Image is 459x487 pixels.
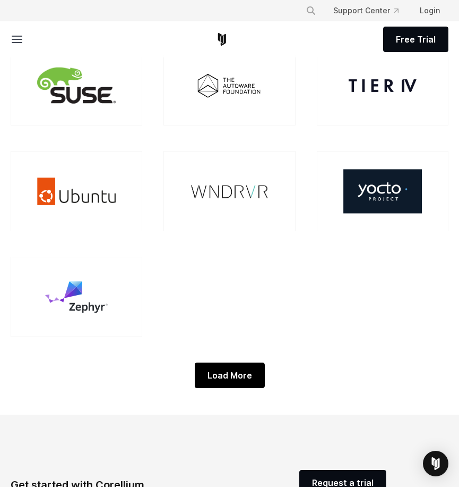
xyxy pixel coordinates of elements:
a: Zephyr [11,257,142,337]
a: Suse [11,45,142,125]
a: Free Trial [383,27,448,52]
div: Open Intercom Messenger [423,451,448,476]
img: Ubuntu [37,169,116,213]
div: Load More [195,363,265,388]
a: Login [411,1,448,20]
a: Wind River [163,151,295,231]
a: Yocto Project [317,151,448,231]
a: Tier IV [317,45,448,125]
img: Zephyr [44,280,109,314]
span: Free Trial [396,33,436,46]
img: Suse [37,68,116,104]
img: Tier IV [343,74,422,97]
a: Support Center [325,1,407,20]
a: Corellium Home [215,33,229,46]
a: Ubuntu [11,151,142,231]
img: The Autoware Foundation [194,69,265,102]
a: The Autoware Foundation [163,45,295,125]
div: Navigation Menu [297,1,448,20]
img: Wind River [190,184,269,198]
button: Search [301,1,321,20]
img: Yocto Project [343,169,422,213]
